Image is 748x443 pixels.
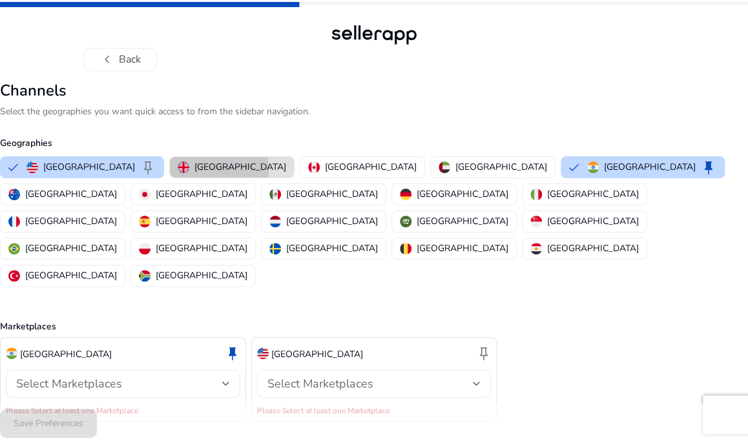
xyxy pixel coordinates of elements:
img: nl.svg [269,216,281,227]
img: in.svg [6,347,17,359]
p: [GEOGRAPHIC_DATA] [547,214,639,228]
p: [GEOGRAPHIC_DATA] [25,269,117,282]
img: in.svg [587,161,599,173]
img: pl.svg [139,243,151,254]
img: ca.svg [308,161,320,173]
p: [GEOGRAPHIC_DATA] [417,214,508,228]
span: keep [225,345,240,361]
p: [GEOGRAPHIC_DATA] [417,187,508,201]
img: sg.svg [530,216,542,227]
img: it.svg [530,189,542,200]
img: us.svg [257,347,269,359]
p: [GEOGRAPHIC_DATA] [271,347,363,361]
p: [GEOGRAPHIC_DATA] [156,269,247,282]
img: jp.svg [139,189,151,200]
p: [GEOGRAPHIC_DATA] [455,160,547,174]
img: uk.svg [178,161,189,173]
p: [GEOGRAPHIC_DATA] [194,160,286,174]
p: [GEOGRAPHIC_DATA] [25,242,117,255]
p: [GEOGRAPHIC_DATA] [286,242,378,255]
p: [GEOGRAPHIC_DATA] [43,160,135,174]
p: [GEOGRAPHIC_DATA] [156,187,247,201]
img: eg.svg [530,243,542,254]
span: Select Marketplaces [267,376,373,391]
img: za.svg [139,270,151,282]
img: us.svg [26,161,38,173]
img: br.svg [8,243,20,254]
p: [GEOGRAPHIC_DATA] [325,160,417,174]
span: Select Marketplaces [16,376,122,391]
img: se.svg [269,243,281,254]
p: [GEOGRAPHIC_DATA] [156,214,247,228]
img: au.svg [8,189,20,200]
p: [GEOGRAPHIC_DATA] [25,214,117,228]
span: chevron_left [99,52,115,67]
p: [GEOGRAPHIC_DATA] [547,187,639,201]
p: [GEOGRAPHIC_DATA] [156,242,247,255]
p: [GEOGRAPHIC_DATA] [20,347,112,361]
p: [GEOGRAPHIC_DATA] [25,187,117,201]
span: keep [475,345,491,361]
p: [GEOGRAPHIC_DATA] [604,160,696,174]
span: keep [701,160,716,175]
img: de.svg [400,189,411,200]
img: tr.svg [8,270,20,282]
img: sa.svg [400,216,411,227]
p: [GEOGRAPHIC_DATA] [417,242,508,255]
p: [GEOGRAPHIC_DATA] [547,242,639,255]
img: es.svg [139,216,151,227]
img: fr.svg [8,216,20,227]
button: chevron_leftBack [83,48,157,71]
img: mx.svg [269,189,281,200]
img: be.svg [400,243,411,254]
img: ae.svg [439,161,450,173]
p: [GEOGRAPHIC_DATA] [286,187,378,201]
p: [GEOGRAPHIC_DATA] [286,214,378,228]
span: keep [140,160,156,175]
